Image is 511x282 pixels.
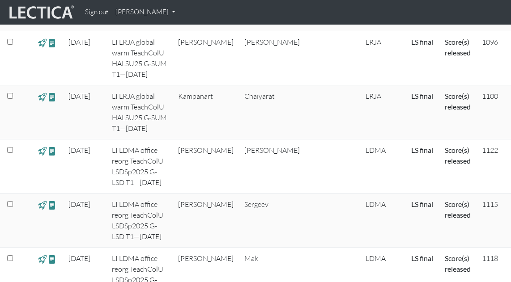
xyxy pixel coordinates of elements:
td: [DATE] [63,85,106,139]
a: Basic released = basic report without a score has been released, Score(s) released = for Lectica ... [445,200,471,219]
a: Completed = assessment has been completed; CS scored = assessment has been CLAS scored; LS scored... [411,38,433,46]
span: view [38,200,47,210]
a: Basic released = basic report without a score has been released, Score(s) released = for Lectica ... [445,146,471,165]
span: 1122 [482,146,498,155]
span: view [38,38,47,48]
td: Chaiyarat [239,85,321,139]
td: [DATE] [63,139,106,194]
td: [PERSON_NAME] [173,31,239,85]
td: [PERSON_NAME] [239,139,321,194]
span: view [48,200,56,210]
a: Basic released = basic report without a score has been released, Score(s) released = for Lectica ... [445,254,471,273]
td: LRJA [360,31,406,85]
td: Kampanart [173,85,239,139]
a: Sign out [81,4,112,21]
span: view [48,92,56,102]
span: view [48,254,56,264]
td: LI LDMA office reorg TeachColU LSDSp2025 G-LSD T1—[DATE] [106,139,173,194]
span: 1100 [482,92,498,101]
a: Completed = assessment has been completed; CS scored = assessment has been CLAS scored; LS scored... [411,200,433,208]
span: view [48,38,56,48]
span: view [38,146,47,156]
td: LI LDMA office reorg TeachColU LSDSp2025 G-LSD T1—[DATE] [106,194,173,248]
td: [DATE] [63,31,106,85]
td: [PERSON_NAME] [173,194,239,248]
td: LDMA [360,194,406,248]
a: Completed = assessment has been completed; CS scored = assessment has been CLAS scored; LS scored... [411,146,433,154]
a: Completed = assessment has been completed; CS scored = assessment has been CLAS scored; LS scored... [411,92,433,100]
span: 1115 [482,200,498,209]
td: LI LRJA global warm TeachColU HALSU25 G-SUM T1—[DATE] [106,85,173,139]
a: [PERSON_NAME] [112,4,179,21]
a: Basic released = basic report without a score has been released, Score(s) released = for Lectica ... [445,92,471,111]
span: view [38,92,47,102]
td: Sergeev [239,194,321,248]
td: [PERSON_NAME] [173,139,239,194]
span: 1096 [482,38,498,46]
span: 1118 [482,254,498,263]
a: Basic released = basic report without a score has been released, Score(s) released = for Lectica ... [445,38,471,57]
span: view [48,146,56,156]
td: LI LRJA global warm TeachColU HALSU25 G-SUM T1—[DATE] [106,31,173,85]
img: lecticalive [7,4,74,21]
td: LDMA [360,139,406,194]
a: Completed = assessment has been completed; CS scored = assessment has been CLAS scored; LS scored... [411,254,433,262]
td: [DATE] [63,194,106,248]
span: view [38,254,47,264]
td: LRJA [360,85,406,139]
td: [PERSON_NAME] [239,31,321,85]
